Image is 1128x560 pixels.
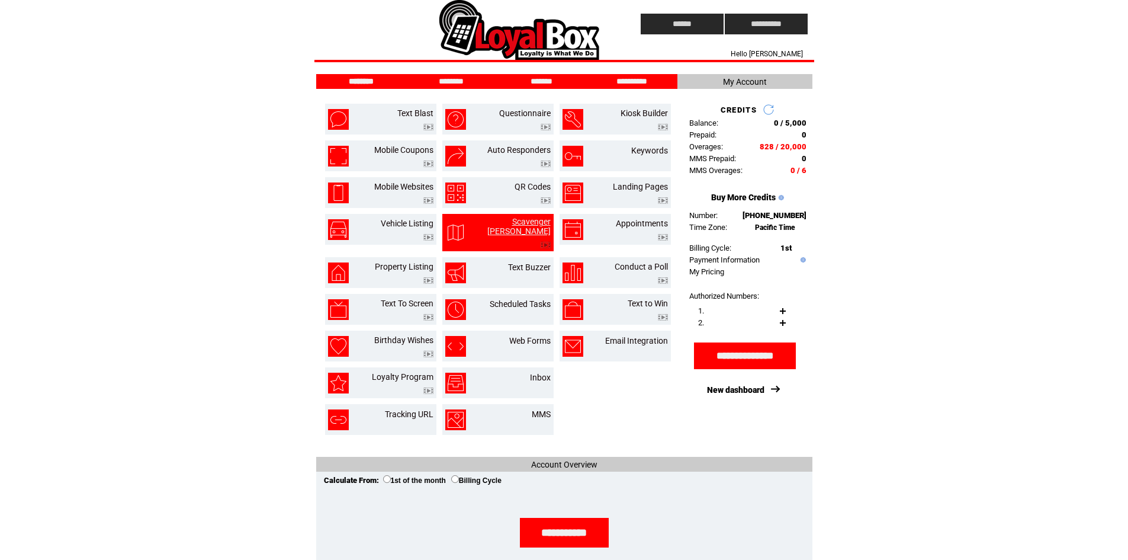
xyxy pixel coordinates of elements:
[689,211,718,220] span: Number:
[490,299,551,309] a: Scheduled Tasks
[423,197,433,204] img: video.png
[445,263,466,283] img: text-buzzer.png
[375,262,433,271] a: Property Listing
[731,50,803,58] span: Hello [PERSON_NAME]
[658,124,668,130] img: video.png
[755,223,795,232] span: Pacific Time
[628,299,668,308] a: Text to Win
[374,145,433,155] a: Mobile Coupons
[328,299,349,320] img: text-to-screen.png
[698,306,704,315] span: 1.
[802,154,806,163] span: 0
[689,267,724,276] a: My Pricing
[563,299,583,320] img: text-to-win.png
[563,263,583,283] img: conduct-a-poll.png
[423,277,433,284] img: video.png
[541,242,551,248] img: video.png
[631,146,668,155] a: Keywords
[487,217,551,236] a: Scavenger [PERSON_NAME]
[397,108,433,118] a: Text Blast
[541,161,551,167] img: video.png
[723,77,767,87] span: My Account
[689,255,760,264] a: Payment Information
[707,385,764,395] a: New dashboard
[689,223,727,232] span: Time Zone:
[445,183,466,203] img: qr-codes.png
[445,336,466,357] img: web-forms.png
[689,166,743,175] span: MMS Overages:
[658,277,668,284] img: video.png
[451,475,459,483] input: Billing Cycle
[423,124,433,130] img: video.png
[689,244,731,252] span: Billing Cycle:
[698,318,704,327] span: 2.
[689,130,716,139] span: Prepaid:
[760,142,806,151] span: 828 / 20,000
[372,372,433,382] a: Loyalty Program
[381,299,433,308] a: Text To Screen
[445,299,466,320] img: scheduled-tasks.png
[515,182,551,191] a: QR Codes
[563,219,583,240] img: appointments.png
[423,161,433,167] img: video.png
[328,219,349,240] img: vehicle-listing.png
[541,197,551,204] img: video.png
[423,351,433,357] img: video.png
[423,314,433,321] img: video.png
[802,130,806,139] span: 0
[721,105,757,114] span: CREDITS
[445,409,466,430] img: mms.png
[658,234,668,241] img: video.png
[563,336,583,357] img: email-integration.png
[423,234,433,241] img: video.png
[374,182,433,191] a: Mobile Websites
[374,335,433,345] a: Birthday Wishes
[445,109,466,130] img: questionnaire.png
[621,108,668,118] a: Kiosk Builder
[530,373,551,382] a: Inbox
[487,145,551,155] a: Auto Responders
[328,263,349,283] img: property-listing.png
[508,263,551,272] a: Text Buzzer
[383,475,391,483] input: 1st of the month
[689,292,759,300] span: Authorized Numbers:
[616,219,668,228] a: Appointments
[689,142,723,151] span: Overages:
[798,257,806,263] img: help.gif
[451,476,502,485] label: Billing Cycle
[563,109,583,130] img: kiosk-builder.png
[615,262,668,271] a: Conduct a Poll
[780,244,792,252] span: 1st
[328,109,349,130] img: text-blast.png
[385,409,433,419] a: Tracking URL
[328,146,349,167] img: mobile-coupons.png
[381,219,433,228] a: Vehicle Listing
[776,195,784,200] img: help.gif
[541,124,551,130] img: video.png
[445,222,466,243] img: scavenger-hunt.png
[328,409,349,430] img: tracking-url.png
[658,197,668,204] img: video.png
[563,183,583,203] img: landing-pages.png
[328,373,349,393] img: loyalty-program.png
[613,182,668,191] a: Landing Pages
[563,146,583,167] img: keywords.png
[509,336,551,345] a: Web Forms
[790,166,806,175] span: 0 / 6
[605,336,668,345] a: Email Integration
[531,460,597,469] span: Account Overview
[328,183,349,203] img: mobile-websites.png
[711,193,776,202] a: Buy More Credits
[445,373,466,393] img: inbox.png
[532,409,551,419] a: MMS
[689,154,736,163] span: MMS Prepaid:
[689,119,718,127] span: Balance:
[499,108,551,118] a: Questionnaire
[774,119,806,127] span: 0 / 5,000
[324,476,379,485] span: Calculate From:
[423,388,433,394] img: video.png
[743,211,806,220] span: [PHONE_NUMBER]
[328,336,349,357] img: birthday-wishes.png
[383,476,446,485] label: 1st of the month
[658,314,668,321] img: video.png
